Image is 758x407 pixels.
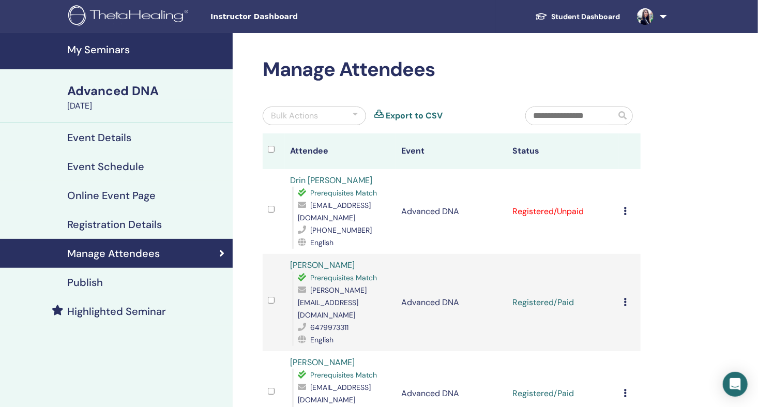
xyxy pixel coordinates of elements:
[396,169,507,254] td: Advanced DNA
[310,188,377,198] span: Prerequisites Match
[61,82,233,112] a: Advanced DNA[DATE]
[67,160,144,173] h4: Event Schedule
[396,133,507,169] th: Event
[67,247,160,260] h4: Manage Attendees
[310,225,372,235] span: [PHONE_NUMBER]
[290,260,355,270] a: [PERSON_NAME]
[535,12,548,21] img: graduation-cap-white.svg
[263,58,641,82] h2: Manage Attendees
[386,110,443,122] a: Export to CSV
[68,5,192,28] img: logo.png
[285,133,396,169] th: Attendee
[67,305,166,318] h4: Highlighted Seminar
[210,11,366,22] span: Instructor Dashboard
[67,43,226,56] h4: My Seminars
[67,276,103,289] h4: Publish
[298,383,371,404] span: [EMAIL_ADDRESS][DOMAIN_NAME]
[310,273,377,282] span: Prerequisites Match
[637,8,654,25] img: default.jpg
[310,323,348,332] span: 6479973311
[310,238,333,247] span: English
[67,100,226,112] div: [DATE]
[298,285,367,320] span: [PERSON_NAME][EMAIL_ADDRESS][DOMAIN_NAME]
[310,370,377,380] span: Prerequisites Match
[67,131,131,144] h4: Event Details
[396,254,507,351] td: Advanced DNA
[67,82,226,100] div: Advanced DNA
[290,175,372,186] a: Drin [PERSON_NAME]
[310,335,333,344] span: English
[298,201,371,222] span: [EMAIL_ADDRESS][DOMAIN_NAME]
[67,189,156,202] h4: Online Event Page
[290,357,355,368] a: [PERSON_NAME]
[67,218,162,231] h4: Registration Details
[527,7,629,26] a: Student Dashboard
[507,133,618,169] th: Status
[723,372,748,397] div: Open Intercom Messenger
[271,110,318,122] div: Bulk Actions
